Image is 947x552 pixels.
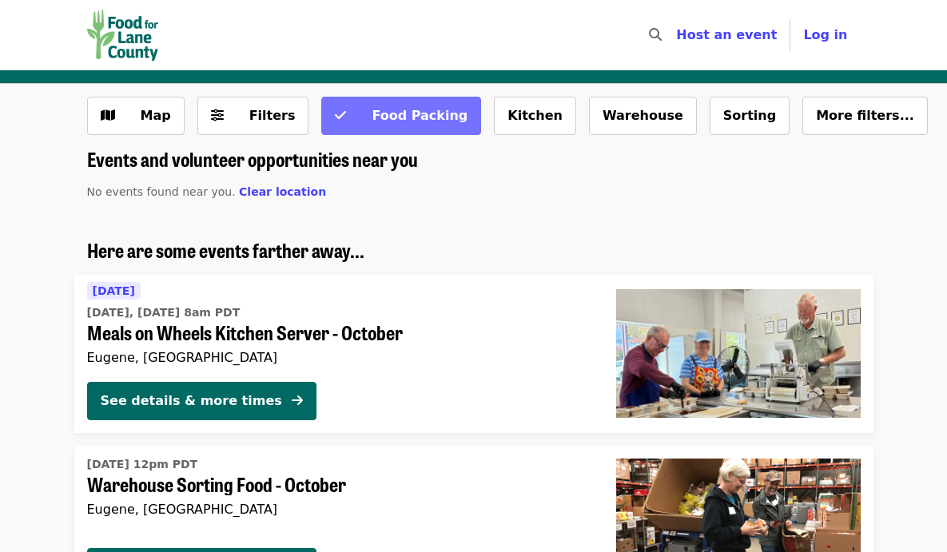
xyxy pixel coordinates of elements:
[211,108,224,123] i: sliders-h icon
[197,97,309,135] button: Filters (0 selected)
[87,350,591,365] div: Eugene, [GEOGRAPHIC_DATA]
[87,236,364,264] span: Here are some events farther away...
[589,97,697,135] button: Warehouse
[101,391,282,411] div: See details & more times
[494,97,576,135] button: Kitchen
[802,97,928,135] button: More filters...
[239,184,326,201] button: Clear location
[74,275,873,433] a: See details for "Meals on Wheels Kitchen Server - October"
[87,502,591,517] div: Eugene, [GEOGRAPHIC_DATA]
[616,289,861,417] img: Meals on Wheels Kitchen Server - October organized by Food for Lane County
[649,27,662,42] i: search icon
[335,108,346,123] i: check icon
[87,321,591,344] span: Meals on Wheels Kitchen Server - October
[292,393,303,408] i: arrow-right icon
[249,108,296,123] span: Filters
[87,473,591,496] span: Warehouse Sorting Food - October
[671,16,684,54] input: Search
[141,108,171,123] span: Map
[816,108,914,123] span: More filters...
[803,27,847,42] span: Log in
[87,382,316,420] button: See details & more times
[676,27,777,42] a: Host an event
[87,97,185,135] button: Show map view
[321,97,481,135] button: Food Packing
[87,145,418,173] span: Events and volunteer opportunities near you
[87,185,236,198] span: No events found near you.
[790,19,860,51] button: Log in
[87,10,159,61] img: Food for Lane County - Home
[710,97,790,135] button: Sorting
[239,185,326,198] span: Clear location
[87,304,241,321] time: [DATE], [DATE] 8am PDT
[372,108,468,123] span: Food Packing
[93,284,135,297] span: [DATE]
[101,108,115,123] i: map icon
[87,456,198,473] time: [DATE] 12pm PDT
